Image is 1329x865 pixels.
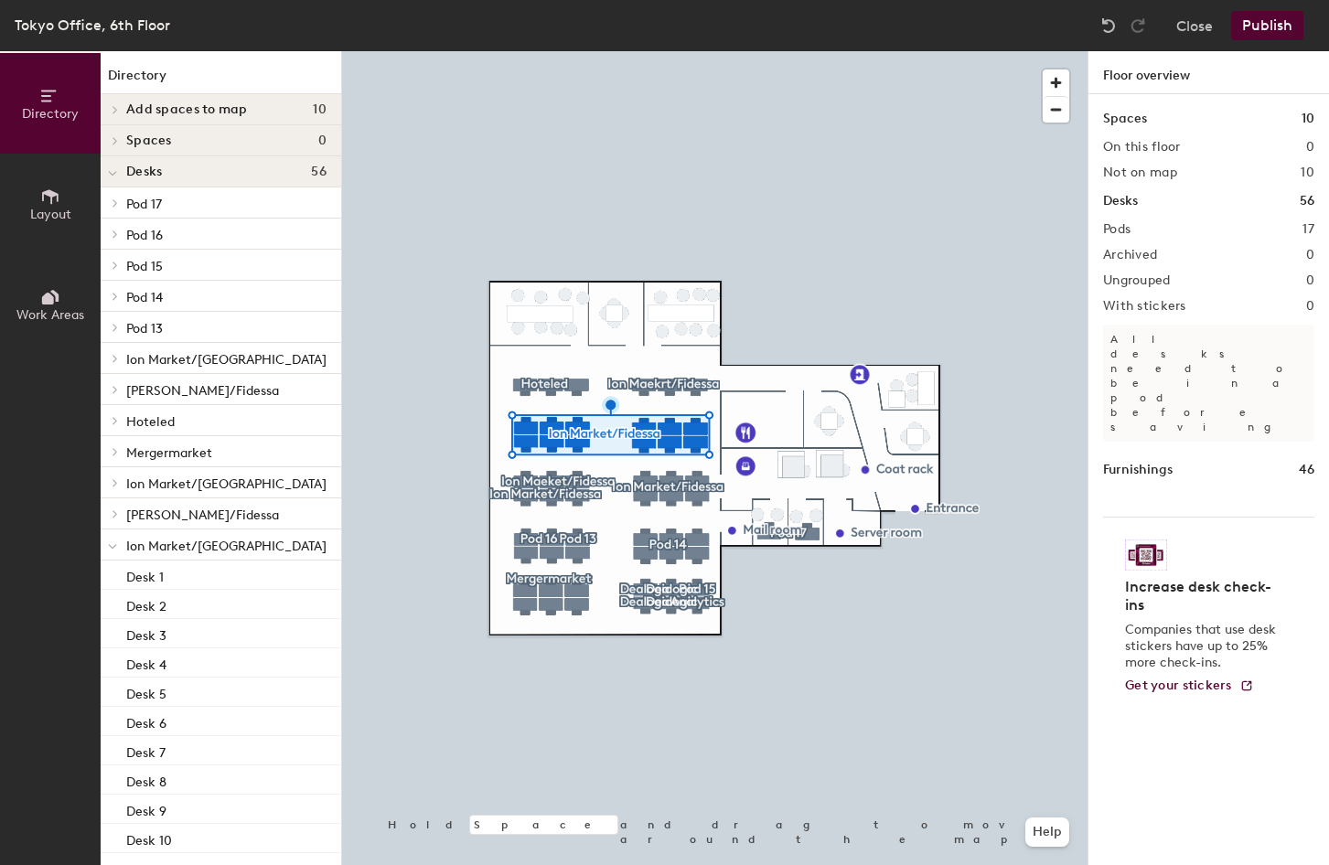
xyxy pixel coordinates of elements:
[16,307,84,323] span: Work Areas
[126,798,166,819] p: Desk 9
[1103,166,1177,180] h2: Not on map
[1103,222,1131,237] h2: Pods
[126,133,172,148] span: Spaces
[126,321,163,336] span: Pod 13
[126,445,212,461] span: Mergermarket
[126,507,279,523] span: [PERSON_NAME]/Fidessa
[101,66,341,94] h1: Directory
[126,623,166,644] p: Desk 3
[126,228,163,243] span: Pod 16
[126,165,162,179] span: Desks
[126,564,164,585] p: Desk 1
[1299,460,1314,480] h1: 46
[126,414,175,430] span: Hoteled
[1306,273,1314,288] h2: 0
[1306,248,1314,262] h2: 0
[126,102,248,117] span: Add spaces to map
[1125,578,1281,614] h4: Increase desk check-ins
[126,290,163,305] span: Pod 14
[1125,622,1281,671] p: Companies that use desk stickers have up to 25% more check-ins.
[22,106,79,122] span: Directory
[1129,16,1147,35] img: Redo
[1306,140,1314,155] h2: 0
[126,197,162,212] span: Pod 17
[1103,273,1171,288] h2: Ungrouped
[126,740,166,761] p: Desk 7
[15,14,170,37] div: Tokyo Office, 6th Floor
[1103,191,1138,211] h1: Desks
[1103,325,1314,442] p: All desks need to be in a pod before saving
[126,383,279,399] span: [PERSON_NAME]/Fidessa
[126,352,327,368] span: Ion Market/[GEOGRAPHIC_DATA]
[311,165,327,179] span: 56
[1103,248,1157,262] h2: Archived
[1300,191,1314,211] h1: 56
[313,102,327,117] span: 10
[1306,299,1314,314] h2: 0
[1302,109,1314,129] h1: 10
[1025,817,1069,847] button: Help
[1103,299,1186,314] h2: With stickers
[1088,51,1329,94] h1: Floor overview
[126,593,166,614] p: Desk 2
[126,828,172,849] p: Desk 10
[30,207,71,222] span: Layout
[126,681,166,702] p: Desk 5
[126,769,166,790] p: Desk 8
[126,259,163,274] span: Pod 15
[1231,11,1303,40] button: Publish
[1099,16,1118,35] img: Undo
[126,652,166,673] p: Desk 4
[1103,140,1181,155] h2: On this floor
[126,476,327,492] span: Ion Market/[GEOGRAPHIC_DATA]
[1125,678,1232,693] span: Get your stickers
[1103,109,1147,129] h1: Spaces
[1176,11,1213,40] button: Close
[126,539,327,554] span: Ion Market/[GEOGRAPHIC_DATA]
[1301,166,1314,180] h2: 10
[1125,539,1167,571] img: Sticker logo
[126,710,166,732] p: Desk 6
[318,133,327,148] span: 0
[1125,678,1254,694] a: Get your stickers
[1302,222,1314,237] h2: 17
[1103,460,1173,480] h1: Furnishings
